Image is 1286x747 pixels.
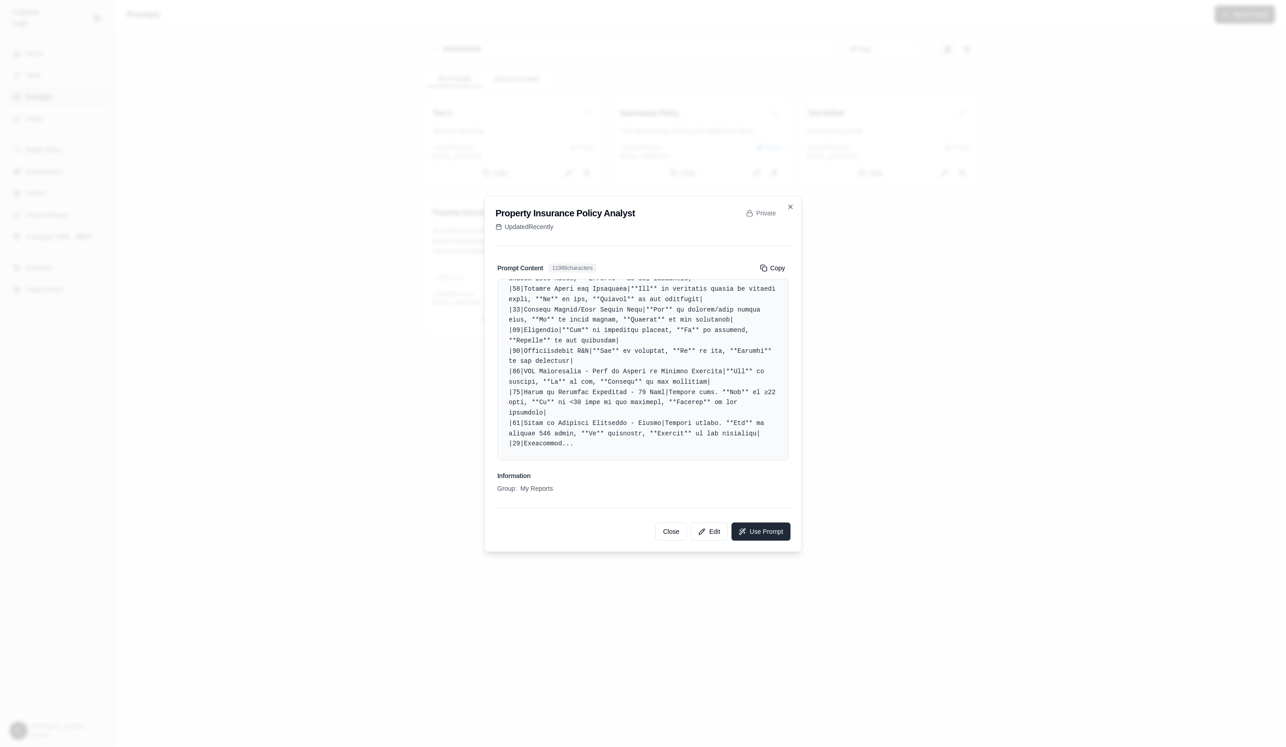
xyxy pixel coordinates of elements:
[756,209,776,218] span: Private
[731,522,790,541] button: Use Prompt
[756,261,789,275] button: Copy
[691,522,728,541] button: Edit
[655,522,687,541] button: Close
[497,264,543,273] h3: Prompt Content
[520,484,553,493] span: my reports
[549,264,596,273] span: 11986 characters
[496,207,746,220] h2: Property Insurance Policy Analyst
[497,471,789,480] h3: Information
[497,484,517,493] span: Group:
[505,222,553,231] span: Updated Recently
